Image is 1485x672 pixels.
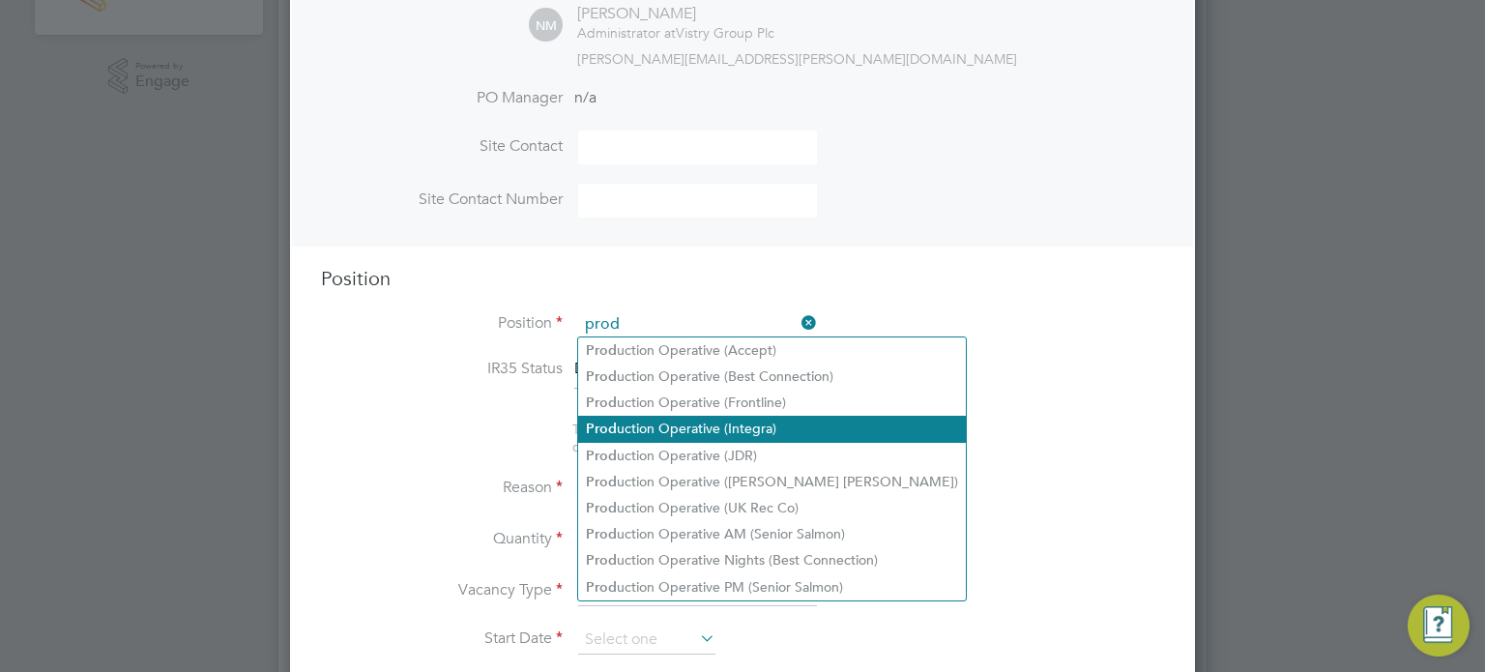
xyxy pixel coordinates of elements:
label: IR35 Status [321,359,563,379]
label: Site Contact [321,136,563,157]
b: Prod [586,342,617,359]
li: uction Operative (Best Connection) [578,364,966,390]
label: Quantity [321,529,563,549]
b: Prod [586,474,617,490]
li: uction Operative (JDR) [578,443,966,469]
input: Select one [578,626,715,655]
div: Vistry Group Plc [577,24,774,42]
span: Administrator at [577,24,676,42]
label: Position [321,313,563,334]
label: Start Date [321,628,563,649]
h3: Position [321,266,1164,291]
li: uction Operative (UK Rec Co) [578,495,966,521]
b: Prod [586,579,617,596]
label: Vacancy Type [321,580,563,600]
li: uction Operative AM (Senior Salmon) [578,521,966,547]
label: Site Contact Number [321,190,563,210]
li: uction Operative (Accept) [578,337,966,364]
b: Prod [586,421,617,437]
b: Prod [586,448,617,464]
button: Engage Resource Center [1408,595,1470,657]
b: Prod [586,500,617,516]
b: Prod [586,394,617,411]
b: Prod [586,552,617,569]
span: NM [529,9,563,43]
span: n/a [574,88,597,107]
li: uction Operative PM (Senior Salmon) [578,574,966,600]
label: PO Manager [321,88,563,108]
div: This feature can be enabled under this client's configuration. [574,379,946,401]
b: Prod [586,526,617,542]
div: [PERSON_NAME] [577,4,774,24]
span: The status determination for this position can be updated after creating the vacancy [572,421,833,455]
span: [PERSON_NAME][EMAIL_ADDRESS][PERSON_NAME][DOMAIN_NAME] [577,50,1017,68]
span: Disabled for this client. [574,359,732,378]
li: uction Operative (Frontline) [578,390,966,416]
b: Prod [586,368,617,385]
li: uction Operative ([PERSON_NAME] [PERSON_NAME]) [578,469,966,495]
label: Reason [321,478,563,498]
li: uction Operative Nights (Best Connection) [578,547,966,573]
li: uction Operative (Integra) [578,416,966,442]
input: Search for... [578,310,817,339]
